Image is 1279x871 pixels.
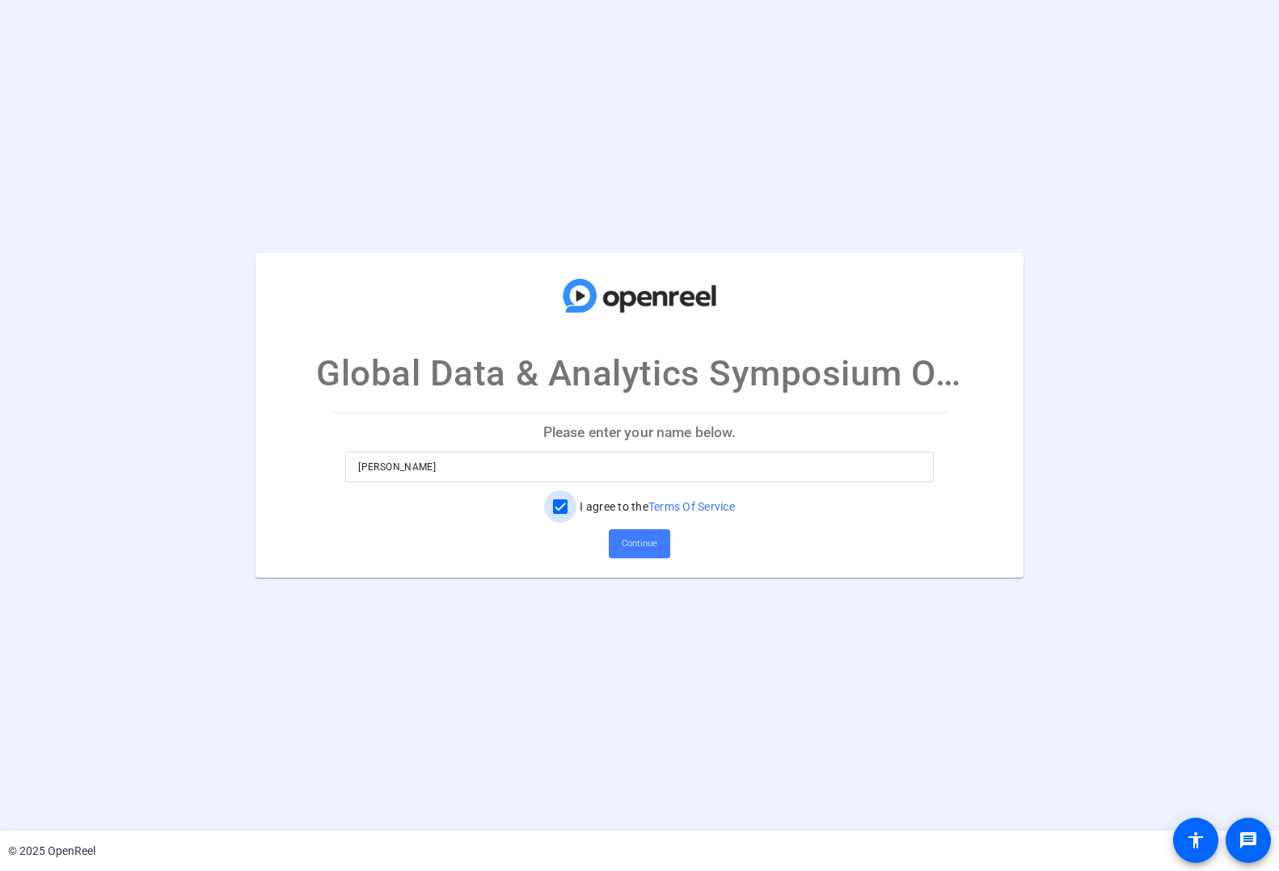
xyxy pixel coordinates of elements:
[576,499,735,515] label: I agree to the
[332,413,946,452] p: Please enter your name below.
[622,532,657,556] span: Continue
[559,269,720,322] img: company-logo
[1186,831,1205,850] mat-icon: accessibility
[8,843,95,860] div: © 2025 OpenReel
[648,500,735,513] a: Terms Of Service
[609,529,670,558] button: Continue
[316,347,963,400] p: Global Data & Analytics Symposium Opening Video
[1239,831,1258,850] mat-icon: message
[358,457,920,477] input: Enter your name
